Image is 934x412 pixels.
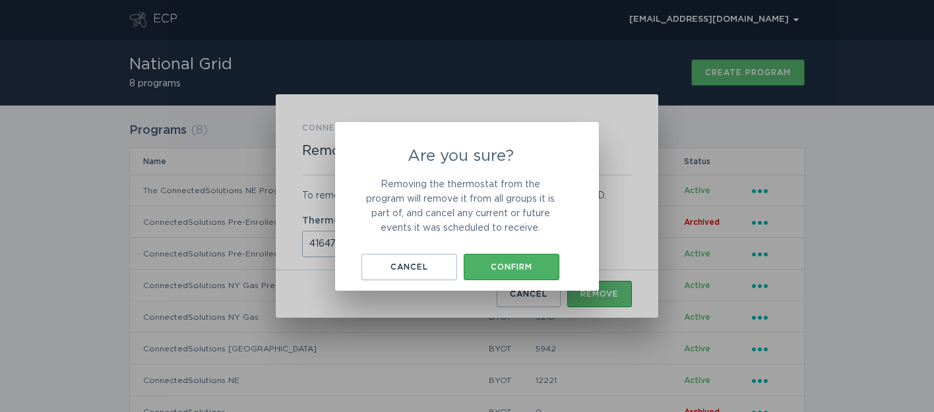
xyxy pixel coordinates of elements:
h2: Are you sure? [361,148,559,164]
div: Confirm [470,263,553,271]
button: Cancel [361,254,457,280]
p: Removing the thermostat from the program will remove it from all groups it is part of, and cancel... [361,177,559,235]
button: Confirm [464,254,559,280]
div: Are you sure? [335,122,599,291]
div: Cancel [368,263,451,271]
